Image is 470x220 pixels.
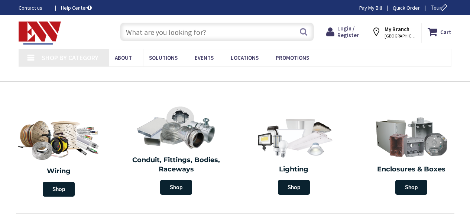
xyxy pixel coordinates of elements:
[428,25,451,39] a: Cart
[337,25,359,39] span: Login / Register
[4,167,114,176] h2: Wiring
[385,33,416,39] span: [GEOGRAPHIC_DATA], [GEOGRAPHIC_DATA]
[278,180,310,195] span: Shop
[61,4,92,12] a: Help Center
[276,54,309,61] span: Promotions
[393,4,420,12] a: Quick Order
[42,53,98,62] span: Shop By Category
[358,165,464,174] h2: Enclosures & Boxes
[43,182,75,197] span: Shop
[119,102,233,198] a: Conduit, Fittings, Bodies, Raceways Shop
[385,26,409,33] strong: My Branch
[123,155,229,174] h2: Conduit, Fittings, Bodies, Raceways
[398,200,448,218] iframe: Opens a widget where you can find more information
[354,112,468,198] a: Enclosures & Boxes Shop
[195,54,214,61] span: Events
[160,180,192,195] span: Shop
[19,22,61,45] img: Electrical Wholesalers, Inc.
[371,25,415,39] div: My Branch [GEOGRAPHIC_DATA], [GEOGRAPHIC_DATA]
[359,4,382,12] a: Pay My Bill
[149,54,178,61] span: Solutions
[241,165,347,174] h2: Lighting
[115,54,132,61] span: About
[440,25,451,39] strong: Cart
[395,180,427,195] span: Shop
[431,4,450,11] span: Tour
[19,4,49,12] a: Contact us
[326,25,359,39] a: Login / Register
[237,112,351,198] a: Lighting Shop
[231,54,259,61] span: Locations
[120,23,314,41] input: What are you looking for?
